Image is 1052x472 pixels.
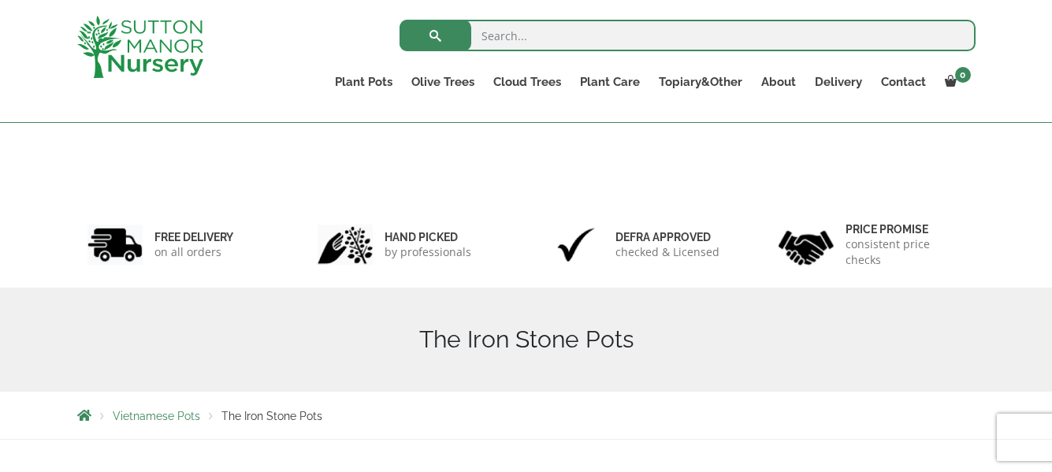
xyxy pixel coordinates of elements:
a: Vietnamese Pots [113,410,200,422]
span: The Iron Stone Pots [221,410,322,422]
a: Contact [872,71,935,93]
img: 3.jpg [548,225,604,265]
h1: The Iron Stone Pots [77,325,976,354]
a: About [752,71,805,93]
h6: Price promise [846,222,965,236]
h6: FREE DELIVERY [154,230,233,244]
img: 2.jpg [318,225,373,265]
h6: Defra approved [615,230,719,244]
h6: hand picked [385,230,471,244]
a: Plant Care [571,71,649,93]
p: on all orders [154,244,233,260]
a: Delivery [805,71,872,93]
a: 0 [935,71,976,93]
input: Search... [400,20,976,51]
img: 1.jpg [87,225,143,265]
p: consistent price checks [846,236,965,268]
p: checked & Licensed [615,244,719,260]
a: Plant Pots [325,71,402,93]
nav: Breadcrumbs [77,409,976,422]
p: by professionals [385,244,471,260]
img: 4.jpg [779,221,834,269]
a: Cloud Trees [484,71,571,93]
a: Topiary&Other [649,71,752,93]
span: 0 [955,67,971,83]
img: logo [77,16,203,78]
a: Olive Trees [402,71,484,93]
